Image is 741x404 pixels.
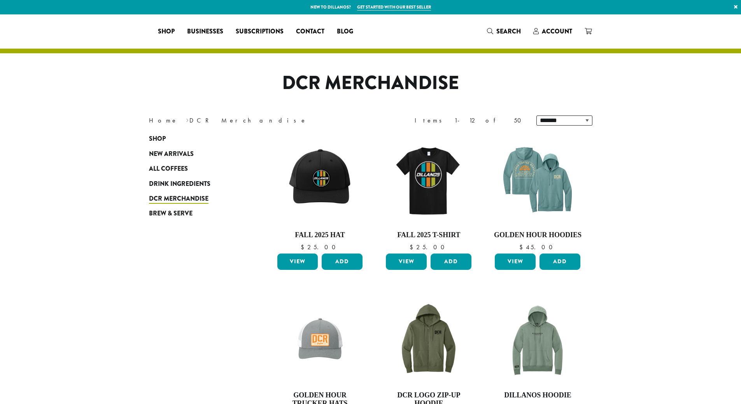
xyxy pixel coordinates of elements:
[493,135,582,225] img: DCR-SS-Golden-Hour-Hoodie-Eucalyptus-Blue-1200x1200-Web-e1744312709309.png
[143,72,598,94] h1: DCR Merchandise
[149,209,193,219] span: Brew & Serve
[384,135,473,250] a: Fall 2025 T-Shirt $25.00
[187,27,223,37] span: Businesses
[322,254,363,270] button: Add
[152,25,181,38] a: Shop
[149,206,242,221] a: Brew & Serve
[357,4,431,10] a: Get started with our best seller
[384,135,473,225] img: DCR-Retro-Three-Strip-Circle-Tee-Fall-WEB-scaled.jpg
[301,243,339,251] bdi: 25.00
[415,116,525,125] div: Items 1-12 of 50
[149,147,242,161] a: New Arrivals
[149,191,242,206] a: DCR Merchandise
[410,243,416,251] span: $
[519,243,526,251] span: $
[275,135,365,250] a: Fall 2025 Hat $25.00
[149,161,242,176] a: All Coffees
[236,27,284,37] span: Subscriptions
[149,131,242,146] a: Shop
[296,27,324,37] span: Contact
[158,27,175,37] span: Shop
[275,231,365,240] h4: Fall 2025 Hat
[384,296,473,385] img: DCR-Dillanos-Zip-Up-Hoodie-Military-Green.png
[495,254,536,270] a: View
[431,254,471,270] button: Add
[493,231,582,240] h4: Golden Hour Hoodies
[493,391,582,400] h4: Dillanos Hoodie
[149,194,208,204] span: DCR Merchandise
[493,135,582,250] a: Golden Hour Hoodies $45.00
[542,27,572,36] span: Account
[481,25,527,38] a: Search
[149,149,194,159] span: New Arrivals
[149,116,178,124] a: Home
[496,27,521,36] span: Search
[186,113,189,125] span: ›
[277,254,318,270] a: View
[386,254,427,270] a: View
[149,179,210,189] span: Drink Ingredients
[384,231,473,240] h4: Fall 2025 T-Shirt
[149,116,359,125] nav: Breadcrumb
[275,296,364,385] img: DCR-SS-Golden-Hour-Trucker-Hat-Marigold-Patch-1200x1200-Web-e1744312436823.png
[410,243,448,251] bdi: 25.00
[275,135,364,225] img: DCR-Retro-Three-Strip-Circle-Patch-Trucker-Hat-Fall-WEB-scaled.jpg
[149,176,242,191] a: Drink Ingredients
[519,243,556,251] bdi: 45.00
[540,254,580,270] button: Add
[337,27,353,37] span: Blog
[301,243,307,251] span: $
[149,164,188,174] span: All Coffees
[149,134,166,144] span: Shop
[493,296,582,385] img: DCR-Dillanos-Hoodie-Laurel-Green.png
